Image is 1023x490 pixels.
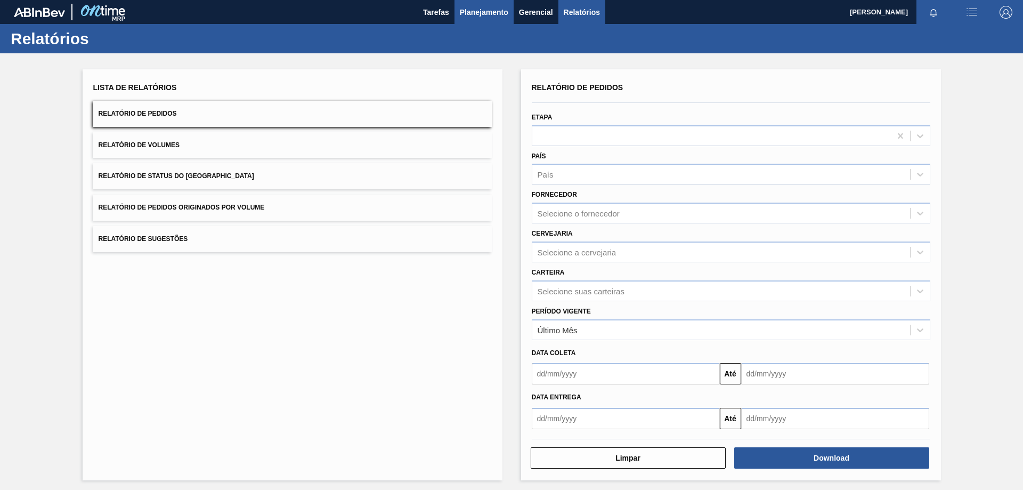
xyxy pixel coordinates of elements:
[532,393,581,401] span: Data entrega
[532,408,720,429] input: dd/mm/yyyy
[741,363,929,384] input: dd/mm/yyyy
[423,6,449,19] span: Tarefas
[538,170,554,179] div: País
[93,83,177,92] span: Lista de Relatórios
[93,163,492,189] button: Relatório de Status do [GEOGRAPHIC_DATA]
[11,33,200,45] h1: Relatórios
[532,230,573,237] label: Cervejaria
[93,195,492,221] button: Relatório de Pedidos Originados por Volume
[532,363,720,384] input: dd/mm/yyyy
[532,114,553,121] label: Etapa
[99,204,265,211] span: Relatório de Pedidos Originados por Volume
[93,226,492,252] button: Relatório de Sugestões
[720,363,741,384] button: Até
[519,6,553,19] span: Gerencial
[532,269,565,276] label: Carteira
[93,132,492,158] button: Relatório de Volumes
[965,6,978,19] img: userActions
[531,447,726,469] button: Limpar
[532,152,546,160] label: País
[532,83,623,92] span: Relatório de Pedidos
[916,5,951,20] button: Notificações
[538,286,624,295] div: Selecione suas carteiras
[99,235,188,243] span: Relatório de Sugestões
[14,7,65,17] img: TNhmsLtSVTkK8tSr43FrP2fwEKptu5GPRR3wAAAABJRU5ErkJggg==
[538,209,620,218] div: Selecione o fornecedor
[93,101,492,127] button: Relatório de Pedidos
[538,325,578,334] div: Último Mês
[538,247,616,256] div: Selecione a cervejaria
[564,6,600,19] span: Relatórios
[741,408,929,429] input: dd/mm/yyyy
[99,110,177,117] span: Relatório de Pedidos
[460,6,508,19] span: Planejamento
[532,308,591,315] label: Período Vigente
[532,191,577,198] label: Fornecedor
[532,349,576,357] span: Data coleta
[734,447,929,469] button: Download
[1000,6,1012,19] img: Logout
[99,141,180,149] span: Relatório de Volumes
[99,172,254,180] span: Relatório de Status do [GEOGRAPHIC_DATA]
[720,408,741,429] button: Até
